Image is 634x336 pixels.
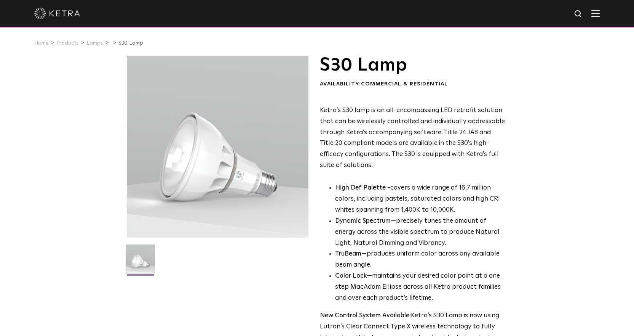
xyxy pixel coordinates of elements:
[86,40,103,46] a: Lamps
[335,271,505,304] li: —maintains your desired color point at a one step MacAdam Ellipse across all Ketra product famili...
[320,56,505,75] h1: S30 Lamp
[335,218,391,224] strong: Dynamic Spectrum
[320,80,505,88] div: Availability:
[320,312,411,319] strong: New Control System Available:
[56,40,79,46] a: Products
[335,183,505,216] p: covers a wide range of 16.7 million colors, including pastels, saturated colors and high CRI whit...
[335,273,367,279] strong: Color Lock
[574,10,583,19] img: search icon
[361,81,448,87] span: Commercial & Residential
[34,8,80,19] img: ketra-logo-2019-white
[335,185,390,191] strong: High Def Palette -
[126,244,155,280] img: S30-Lamp-Edison-2021-Web-Square
[320,107,505,169] span: Ketra’s S30 lamp is an all-encompassing LED retrofit solution that can be wirelessly controlled a...
[118,40,143,46] a: S30 Lamp
[591,10,600,17] img: Hamburger%20Nav.svg
[335,216,505,249] li: —precisely tunes the amount of energy across the visible spectrum to produce Natural Light, Natur...
[335,249,505,271] li: —produces uniform color across any available beam angle.
[335,251,361,257] strong: TruBeam
[34,40,49,46] a: Home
